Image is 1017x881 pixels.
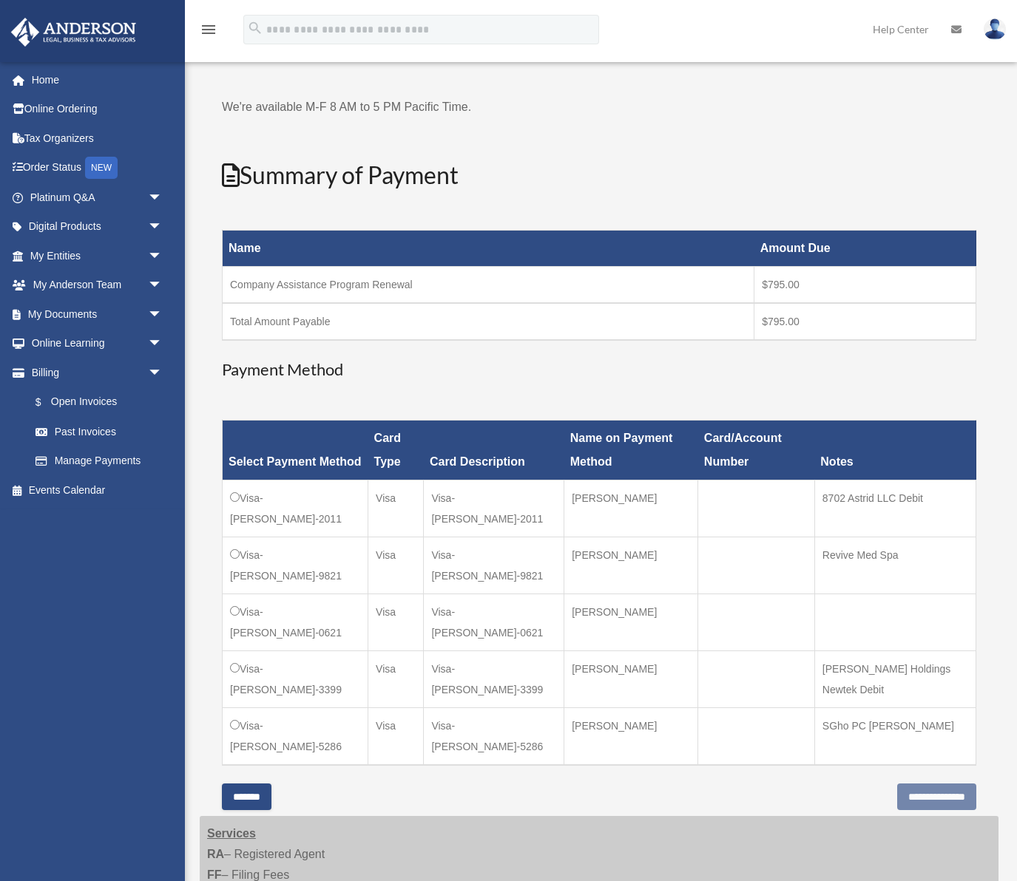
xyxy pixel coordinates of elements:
[814,537,976,594] td: Revive Med Spa
[223,708,368,766] td: Visa-[PERSON_NAME]-5286
[10,153,185,183] a: Order StatusNEW
[754,303,976,340] td: $795.00
[424,594,564,651] td: Visa-[PERSON_NAME]-0621
[21,417,178,446] a: Past Invoices
[148,212,178,242] span: arrow_drop_down
[10,212,185,242] a: Digital Productsarrow_drop_down
[10,123,185,153] a: Tax Organizers
[10,475,185,505] a: Events Calendar
[10,183,185,212] a: Platinum Q&Aarrow_drop_down
[424,480,564,537] td: Visa-[PERSON_NAME]-2011
[148,299,178,330] span: arrow_drop_down
[754,231,976,267] th: Amount Due
[148,241,178,271] span: arrow_drop_down
[424,421,564,480] th: Card Description
[207,868,222,881] strong: FF
[424,651,564,708] td: Visa-[PERSON_NAME]-3399
[223,651,368,708] td: Visa-[PERSON_NAME]-3399
[10,299,185,329] a: My Documentsarrow_drop_down
[222,358,976,381] h3: Payment Method
[564,537,698,594] td: [PERSON_NAME]
[148,271,178,301] span: arrow_drop_down
[223,594,368,651] td: Visa-[PERSON_NAME]-0621
[564,594,698,651] td: [PERSON_NAME]
[223,303,754,340] td: Total Amount Payable
[223,231,754,267] th: Name
[148,358,178,388] span: arrow_drop_down
[754,267,976,304] td: $795.00
[148,329,178,359] span: arrow_drop_down
[85,157,118,179] div: NEW
[10,95,185,124] a: Online Ordering
[564,708,698,766] td: [PERSON_NAME]
[10,241,185,271] a: My Entitiesarrow_drop_down
[223,480,368,537] td: Visa-[PERSON_NAME]-2011
[223,267,754,304] td: Company Assistance Program Renewal
[424,537,564,594] td: Visa-[PERSON_NAME]-9821
[10,329,185,358] a: Online Learningarrow_drop_down
[222,159,976,192] h2: Summary of Payment
[10,358,178,387] a: Billingarrow_drop_down
[698,421,814,480] th: Card/Account Number
[223,421,368,480] th: Select Payment Method
[424,708,564,766] td: Visa-[PERSON_NAME]-5286
[200,26,217,38] a: menu
[814,651,976,708] td: [PERSON_NAME] Holdings Newtek Debit
[564,480,698,537] td: [PERSON_NAME]
[564,651,698,708] td: [PERSON_NAME]
[148,183,178,213] span: arrow_drop_down
[984,18,1006,40] img: User Pic
[814,480,976,537] td: 8702 Astrid LLC Debit
[10,65,185,95] a: Home
[368,480,424,537] td: Visa
[368,594,424,651] td: Visa
[21,387,170,418] a: $Open Invoices
[7,18,141,47] img: Anderson Advisors Platinum Portal
[814,708,976,766] td: SGho PC [PERSON_NAME]
[207,827,256,840] strong: Services
[21,446,178,476] a: Manage Payments
[368,537,424,594] td: Visa
[368,651,424,708] td: Visa
[223,537,368,594] td: Visa-[PERSON_NAME]-9821
[222,97,976,118] p: We're available M-F 8 AM to 5 PM Pacific Time.
[10,271,185,300] a: My Anderson Teamarrow_drop_down
[247,20,263,36] i: search
[368,708,424,766] td: Visa
[207,848,224,860] strong: RA
[200,21,217,38] i: menu
[814,421,976,480] th: Notes
[368,421,424,480] th: Card Type
[564,421,698,480] th: Name on Payment Method
[44,393,51,412] span: $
